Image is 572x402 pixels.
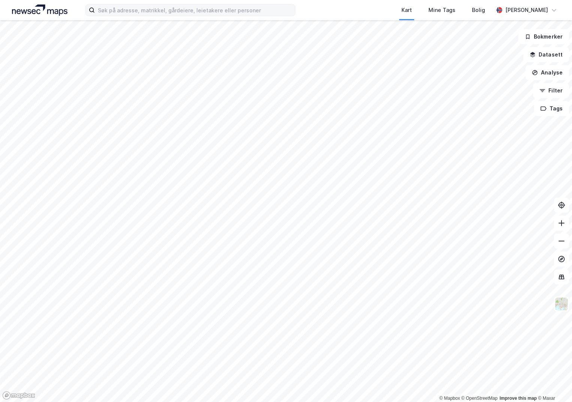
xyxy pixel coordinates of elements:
[439,396,460,401] a: Mapbox
[12,4,67,16] img: logo.a4113a55bc3d86da70a041830d287a7e.svg
[500,396,537,401] a: Improve this map
[535,366,572,402] iframe: Chat Widget
[505,6,548,15] div: [PERSON_NAME]
[472,6,485,15] div: Bolig
[401,6,412,15] div: Kart
[428,6,455,15] div: Mine Tags
[461,396,498,401] a: OpenStreetMap
[534,101,569,116] button: Tags
[526,65,569,80] button: Analyse
[95,4,295,16] input: Søk på adresse, matrikkel, gårdeiere, leietakere eller personer
[518,29,569,44] button: Bokmerker
[554,297,569,311] img: Z
[533,83,569,98] button: Filter
[2,391,35,400] a: Mapbox homepage
[523,47,569,62] button: Datasett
